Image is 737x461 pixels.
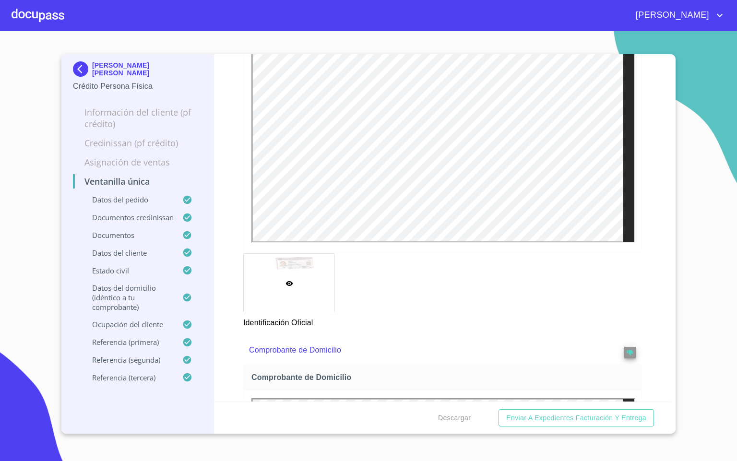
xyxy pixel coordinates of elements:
[73,106,202,130] p: Información del cliente (PF crédito)
[243,313,334,329] p: Identificación Oficial
[73,373,182,382] p: Referencia (tercera)
[73,248,182,258] p: Datos del cliente
[73,176,202,187] p: Ventanilla única
[73,337,182,347] p: Referencia (primera)
[624,347,636,358] button: reject
[251,372,637,382] span: Comprobante de Domicilio
[73,266,182,275] p: Estado Civil
[73,195,182,204] p: Datos del pedido
[73,213,182,222] p: Documentos CrediNissan
[506,412,646,424] span: Enviar a Expedientes Facturación y Entrega
[73,319,182,329] p: Ocupación del Cliente
[438,412,471,424] span: Descargar
[73,137,202,149] p: Credinissan (PF crédito)
[92,61,202,77] p: [PERSON_NAME] [PERSON_NAME]
[73,81,202,92] p: Crédito Persona Física
[499,409,654,427] button: Enviar a Expedientes Facturación y Entrega
[629,8,725,23] button: account of current user
[73,230,182,240] p: Documentos
[73,355,182,365] p: Referencia (segunda)
[73,283,182,312] p: Datos del domicilio (idéntico a tu comprobante)
[73,156,202,168] p: Asignación de Ventas
[73,61,92,77] img: Docupass spot blue
[434,409,475,427] button: Descargar
[249,344,597,356] p: Comprobante de Domicilio
[629,8,714,23] span: [PERSON_NAME]
[73,61,202,81] div: [PERSON_NAME] [PERSON_NAME]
